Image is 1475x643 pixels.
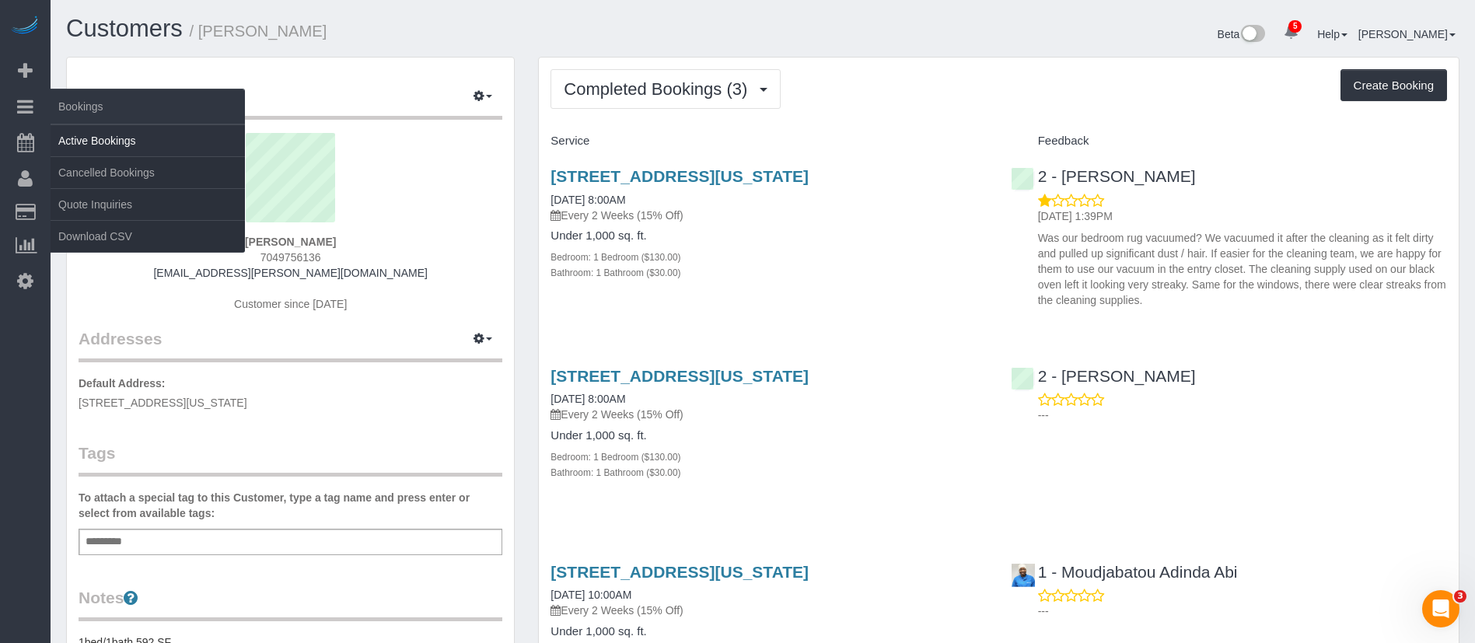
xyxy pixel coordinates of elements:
[51,189,245,220] a: Quote Inquiries
[51,221,245,252] a: Download CSV
[1011,367,1196,385] a: 2 - [PERSON_NAME]
[9,16,40,37] img: Automaid Logo
[1012,564,1035,587] img: 1 - Moudjabatou Adinda Abi
[51,124,245,253] ul: Bookings
[1011,563,1238,581] a: 1 - Moudjabatou Adinda Abi
[551,167,809,185] a: [STREET_ADDRESS][US_STATE]
[1358,28,1456,40] a: [PERSON_NAME]
[551,589,631,601] a: [DATE] 10:00AM
[551,267,680,278] small: Bathroom: 1 Bathroom ($30.00)
[1218,28,1266,40] a: Beta
[1454,590,1466,603] span: 3
[1317,28,1347,40] a: Help
[1038,208,1447,224] p: [DATE] 1:39PM
[1038,603,1447,619] p: ---
[1038,407,1447,423] p: ---
[1239,25,1265,45] img: New interface
[551,467,680,478] small: Bathroom: 1 Bathroom ($30.00)
[551,407,987,422] p: Every 2 Weeks (15% Off)
[153,267,427,279] a: [EMAIL_ADDRESS][PERSON_NAME][DOMAIN_NAME]
[551,393,625,405] a: [DATE] 8:00AM
[51,125,245,156] a: Active Bookings
[79,397,247,409] span: [STREET_ADDRESS][US_STATE]
[79,490,502,521] label: To attach a special tag to this Customer, type a tag name and press enter or select from availabl...
[51,157,245,188] a: Cancelled Bookings
[551,603,987,618] p: Every 2 Weeks (15% Off)
[245,236,336,248] strong: [PERSON_NAME]
[1276,16,1306,50] a: 5
[551,69,781,109] button: Completed Bookings (3)
[551,208,987,223] p: Every 2 Weeks (15% Off)
[1422,590,1459,627] iframe: Intercom live chat
[551,625,987,638] h4: Under 1,000 sq. ft.
[551,229,987,243] h4: Under 1,000 sq. ft.
[551,429,987,442] h4: Under 1,000 sq. ft.
[564,79,755,99] span: Completed Bookings (3)
[1340,69,1447,102] button: Create Booking
[551,252,680,263] small: Bedroom: 1 Bedroom ($130.00)
[1038,230,1447,308] p: Was our bedroom rug vacuumed? We vacuumed it after the cleaning as it felt dirty and pulled up si...
[551,135,987,148] h4: Service
[1011,135,1447,148] h4: Feedback
[66,15,183,42] a: Customers
[260,251,321,264] hm-ph: 7049756136
[551,367,809,385] a: [STREET_ADDRESS][US_STATE]
[234,298,347,310] span: Customer since [DATE]
[551,563,809,581] a: [STREET_ADDRESS][US_STATE]
[190,23,327,40] small: / [PERSON_NAME]
[79,442,502,477] legend: Tags
[79,85,502,120] legend: Customer Info
[79,586,502,621] legend: Notes
[79,376,166,391] label: Default Address:
[551,452,680,463] small: Bedroom: 1 Bedroom ($130.00)
[1011,167,1196,185] a: 2 - [PERSON_NAME]
[1288,20,1302,33] span: 5
[51,89,245,124] span: Bookings
[551,194,625,206] a: [DATE] 8:00AM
